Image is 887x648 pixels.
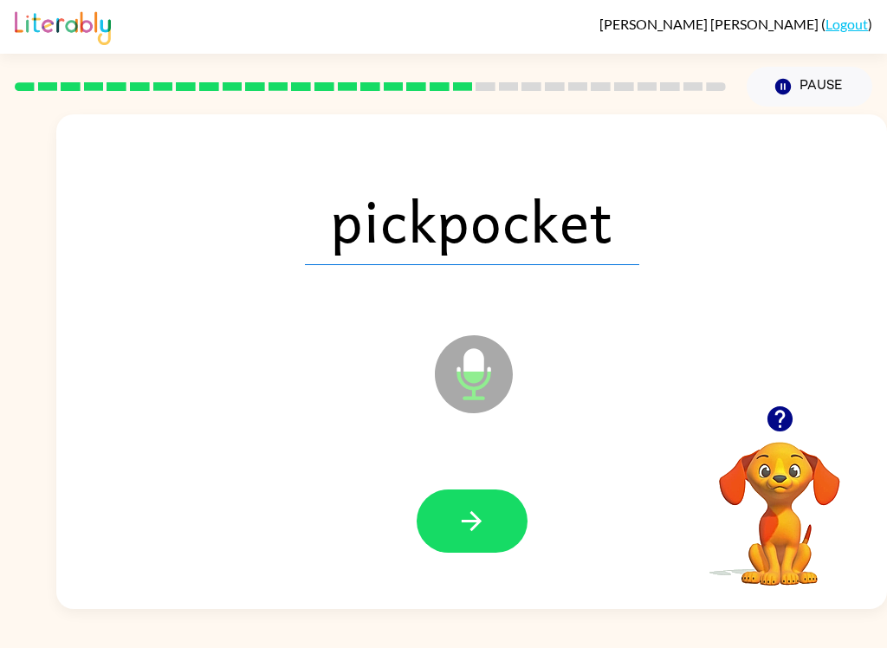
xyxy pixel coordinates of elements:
a: Logout [825,16,868,32]
span: [PERSON_NAME] [PERSON_NAME] [599,16,821,32]
span: pickpocket [305,175,639,265]
video: Your browser must support playing .mp4 files to use Literably. Please try using another browser. [693,415,866,588]
img: Literably [15,7,111,45]
div: ( ) [599,16,872,32]
button: Pause [747,67,872,107]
